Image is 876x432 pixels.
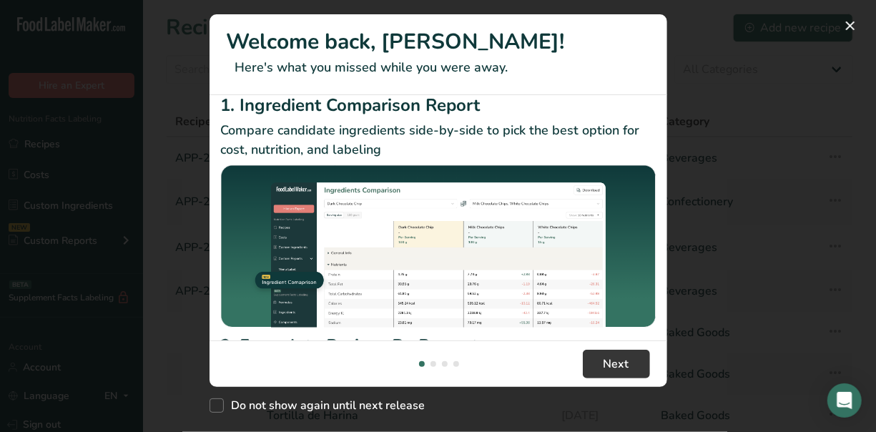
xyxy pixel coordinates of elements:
[604,355,629,373] span: Next
[221,333,656,358] h2: 2. Formulate Recipes By Percentage
[827,383,862,418] div: Open Intercom Messenger
[583,350,650,378] button: Next
[227,58,650,77] p: Here's what you missed while you were away.
[221,121,656,159] p: Compare candidate ingredients side-by-side to pick the best option for cost, nutrition, and labeling
[221,92,656,118] h2: 1. Ingredient Comparison Report
[227,26,650,58] h1: Welcome back, [PERSON_NAME]!
[224,398,425,413] span: Do not show again until next release
[221,165,656,328] img: Ingredient Comparison Report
